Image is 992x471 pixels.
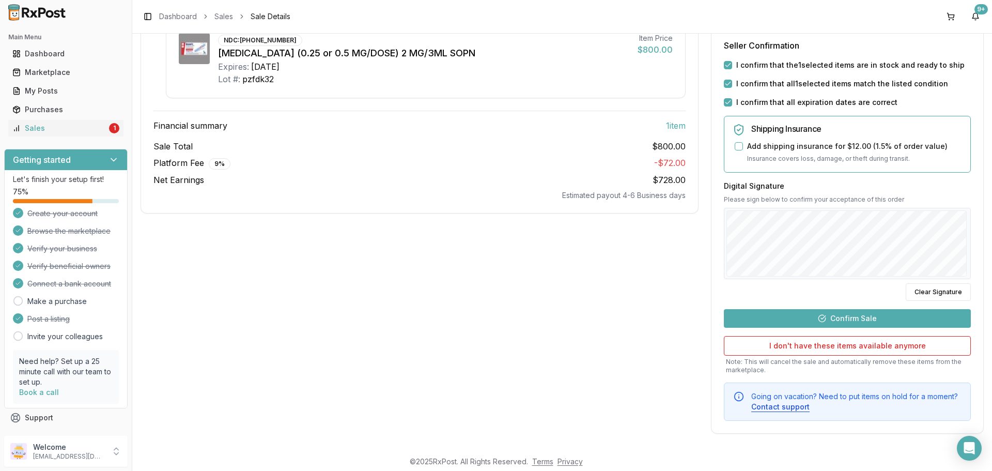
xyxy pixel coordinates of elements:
[27,331,103,342] a: Invite your colleagues
[4,101,128,118] button: Purchases
[4,45,128,62] button: Dashboard
[10,443,27,460] img: User avatar
[653,175,686,185] span: $728.00
[974,4,988,14] div: 9+
[27,314,70,324] span: Post a listing
[13,174,119,185] p: Let's finish your setup first!
[33,442,105,452] p: Welcome
[736,79,948,89] label: I confirm that all 1 selected items match the listed condition
[8,119,123,138] a: Sales1
[153,157,230,170] span: Platform Fee
[27,279,111,289] span: Connect a bank account
[4,64,128,81] button: Marketplace
[209,158,230,170] div: 9 %
[13,187,28,197] span: 75 %
[736,97,897,108] label: I confirm that all expiration dates are correct
[654,158,686,168] span: - $72.00
[8,33,123,41] h2: Main Menu
[27,208,98,219] span: Create your account
[19,388,59,397] a: Book a call
[218,46,629,60] div: [MEDICAL_DATA] (0.25 or 0.5 MG/DOSE) 2 MG/3ML SOPN
[957,436,982,461] div: Open Intercom Messenger
[4,120,128,136] button: Sales1
[638,43,673,56] div: $800.00
[153,174,204,186] span: Net Earnings
[12,86,119,96] div: My Posts
[4,427,128,446] button: Feedback
[153,190,686,201] div: Estimated payout 4-6 Business days
[12,67,119,78] div: Marketplace
[747,141,948,151] label: Add shipping insurance for $12.00 ( 1.5 % of order value)
[159,11,290,22] nav: breadcrumb
[12,123,107,133] div: Sales
[27,261,111,271] span: Verify beneficial owners
[8,63,123,82] a: Marketplace
[652,140,686,153] span: $800.00
[109,123,119,133] div: 1
[906,283,971,301] button: Clear Signature
[8,44,123,63] a: Dashboard
[12,104,119,115] div: Purchases
[12,49,119,59] div: Dashboard
[747,154,962,164] p: Insurance covers loss, damage, or theft during transit.
[4,4,70,21] img: RxPost Logo
[25,431,60,442] span: Feedback
[736,60,965,70] label: I confirm that the 1 selected items are in stock and ready to ship
[4,83,128,99] button: My Posts
[8,82,123,100] a: My Posts
[967,8,984,25] button: 9+
[724,309,971,328] button: Confirm Sale
[724,358,971,374] p: Note: This will cancel the sale and automatically remove these items from the marketplace.
[33,452,105,461] p: [EMAIL_ADDRESS][DOMAIN_NAME]
[724,181,971,191] h3: Digital Signature
[751,391,962,412] div: Going on vacation? Need to put items on hold for a moment?
[724,39,971,52] h3: Seller Confirmation
[724,336,971,356] button: I don't have these items available anymore
[751,125,962,133] h5: Shipping Insurance
[532,457,553,466] a: Terms
[218,35,302,46] div: NDC: [PHONE_NUMBER]
[251,11,290,22] span: Sale Details
[557,457,583,466] a: Privacy
[19,356,113,387] p: Need help? Set up a 25 minute call with our team to set up.
[153,140,193,153] span: Sale Total
[666,119,686,132] span: 1 item
[8,100,123,119] a: Purchases
[159,11,197,22] a: Dashboard
[179,33,210,64] img: Ozempic (0.25 or 0.5 MG/DOSE) 2 MG/3ML SOPN
[638,33,673,43] div: Item Price
[218,73,240,85] div: Lot #:
[251,60,280,73] div: [DATE]
[218,60,249,73] div: Expires:
[13,154,71,166] h3: Getting started
[27,244,97,254] span: Verify your business
[751,402,810,412] button: Contact support
[214,11,233,22] a: Sales
[27,226,111,236] span: Browse the marketplace
[27,296,87,307] a: Make a purchase
[724,195,971,204] p: Please sign below to confirm your acceptance of this order
[153,119,227,132] span: Financial summary
[4,408,128,427] button: Support
[242,73,274,85] div: pzfdk32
